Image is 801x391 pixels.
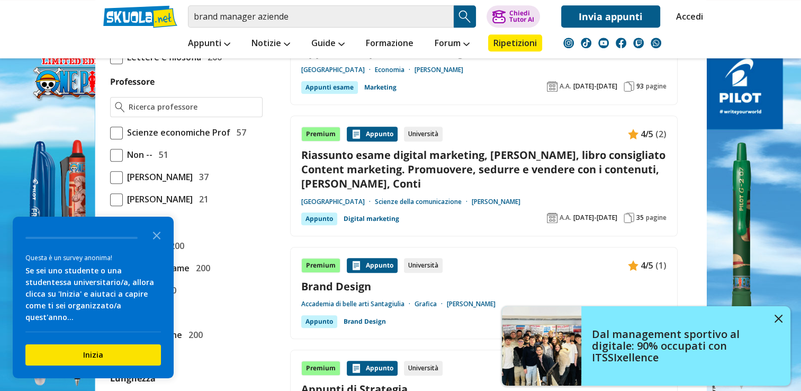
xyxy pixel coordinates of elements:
a: Ripetizioni [488,34,542,51]
button: Search Button [454,5,476,28]
div: Università [404,361,443,376]
span: 200 [192,261,210,275]
span: (1) [655,259,667,272]
a: [PERSON_NAME] [415,66,463,74]
img: close [775,315,782,323]
button: ChiediTutor AI [487,5,540,28]
span: 51 [155,148,168,162]
img: facebook [616,38,626,48]
span: 200 [166,239,184,253]
img: instagram [563,38,574,48]
div: Premium [301,361,340,376]
div: Chiedi Tutor AI [509,10,534,23]
a: Digital marketing [344,212,399,225]
a: Marketing [364,81,397,94]
a: [GEOGRAPHIC_DATA] [301,66,375,74]
button: Inizia [25,344,161,366]
div: Appunto [347,258,398,273]
span: 4/5 [641,127,653,141]
div: Università [404,127,443,141]
img: twitch [633,38,644,48]
span: 35 [636,214,644,222]
div: Se sei uno studente o una studentessa universitario/a, allora clicca su 'Inizia' e aiutaci a capi... [25,265,161,323]
span: (2) [655,127,667,141]
img: Anno accademico [547,81,557,92]
span: [PERSON_NAME] [123,192,193,206]
div: Appunto [301,212,337,225]
span: [DATE]-[DATE] [573,214,617,222]
div: Premium [301,258,340,273]
a: Notizie [249,34,293,54]
div: Questa è un survey anonima! [25,253,161,263]
div: Survey [13,217,174,378]
a: [PERSON_NAME] [472,198,520,206]
h4: Dal management sportivo al digitale: 90% occupati con ITSSIxellence [592,328,767,363]
label: Professore [110,76,155,87]
img: Appunti contenuto [351,363,362,374]
img: Cerca appunti, riassunti o versioni [457,8,473,24]
span: pagine [646,82,667,91]
span: 4/5 [641,259,653,272]
div: Appunto [347,127,398,141]
span: Non -- [123,148,152,162]
a: Accademia di belle arti Santagiulia [301,300,415,308]
span: [DATE]-[DATE] [573,82,617,91]
a: Invia appunti [561,5,660,28]
a: [PERSON_NAME] [447,300,496,308]
span: 93 [636,82,644,91]
img: tiktok [581,38,591,48]
span: 200 [184,328,203,342]
a: [GEOGRAPHIC_DATA] [301,198,375,206]
span: A.A. [560,214,571,222]
img: Pagine [624,81,634,92]
div: Appunto [347,361,398,376]
a: Brand Design [344,315,386,328]
img: Ricerca professore [115,102,125,112]
a: Formazione [363,34,416,54]
img: Appunti contenuto [351,260,362,271]
a: Accedi [676,5,698,28]
img: youtube [598,38,609,48]
img: WhatsApp [651,38,661,48]
span: [PERSON_NAME] [123,170,193,184]
a: Appunti [185,34,233,54]
span: 57 [232,126,246,139]
input: Cerca appunti, riassunti o versioni [188,5,454,28]
img: Appunti contenuto [351,129,362,139]
img: Pagine [624,212,634,223]
a: Economia [375,66,415,74]
button: Close the survey [146,224,167,245]
span: 37 [195,170,209,184]
img: Appunti contenuto [628,260,638,271]
span: Scienze economiche Prof [123,126,230,139]
a: Mostra tutto (4) [110,350,263,361]
a: Grafica [415,300,447,308]
a: Forum [432,34,472,54]
span: A.A. [560,82,571,91]
a: Brand Design [301,279,667,294]
label: Lunghezza [110,372,156,384]
input: Ricerca professore [129,102,257,112]
img: Anno accademico [547,212,557,223]
a: Guide [309,34,347,54]
a: Dal management sportivo al digitale: 90% occupati con ITSSIxellence [502,306,790,386]
div: Appunto [301,315,337,328]
div: Università [404,258,443,273]
div: Premium [301,127,340,141]
img: Appunti contenuto [628,129,638,139]
a: Scienze della comunicazione [375,198,472,206]
span: pagine [646,214,667,222]
div: Appunti esame [301,81,358,94]
a: Riassunto esame digital marketing, [PERSON_NAME], libro consigliato Content marketing. Promuovere... [301,148,667,191]
span: 21 [195,192,209,206]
